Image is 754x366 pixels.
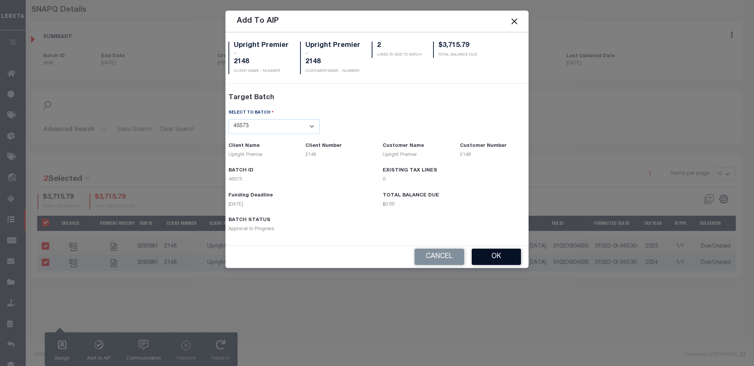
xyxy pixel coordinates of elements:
[234,42,289,50] h5: Upright Premier
[228,201,273,209] p: [DATE]
[300,42,360,74] div: -
[383,151,424,159] p: Upright Premier
[305,42,360,50] h5: Upright Premier
[460,143,507,149] h5: Customer Number
[228,151,263,159] p: Upright Premier
[305,69,360,74] p: CUSTOMER NAME - NUMBER
[510,16,519,26] button: Close
[383,201,439,209] p: $0.00
[377,52,422,58] p: LINES TO ADD TO BATCH
[228,193,273,199] h5: Funding Deadline
[305,151,342,159] p: 2148
[228,168,253,174] h5: BATCH ID
[223,93,532,103] p: Target Batch
[237,17,279,26] h5: Add To AIP
[438,42,477,50] h5: $3,715.79
[228,109,274,116] label: SELECT TO BATCH
[415,249,464,265] button: Cancel
[228,226,274,233] p: Approval In Progress
[305,143,342,149] h5: Client Number
[383,168,437,174] h5: EXISTING TAX LINES
[383,193,439,199] h5: TOTAL BALANCE DUE
[228,42,289,74] div: -
[383,143,424,149] h5: Customer Name
[438,52,477,58] p: TOTAL BALANCE DUE
[305,58,360,66] h5: 2148
[228,176,253,184] p: 46573
[228,143,263,149] h5: Client Name
[472,249,521,265] button: OK
[228,217,274,223] h5: BATCH STATUS
[383,176,437,184] p: 0
[234,58,289,66] h5: 2148
[460,151,507,159] p: 2148
[377,42,422,50] h5: 2
[234,69,289,74] p: CLIENT NAME - NUMBER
